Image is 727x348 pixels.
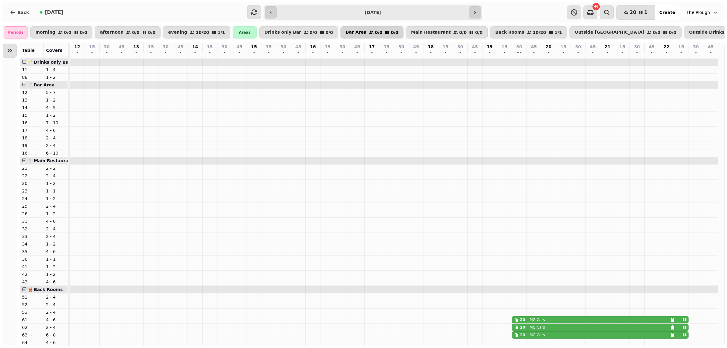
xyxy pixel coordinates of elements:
[46,332,65,338] p: 6 - 8
[520,333,525,337] div: 20
[46,89,65,95] p: 5 - 7
[251,44,257,50] p: 15
[678,44,684,50] p: 15
[520,325,525,330] div: 20
[413,44,419,50] p: 45
[22,302,41,308] p: 52
[340,26,403,38] button: Bar Area0/00/0
[3,44,17,58] button: Expand sidebar
[178,44,183,50] p: 45
[46,324,65,330] p: 2 - 4
[310,51,315,57] p: 0
[634,44,640,50] p: 30
[133,44,139,50] p: 13
[635,51,639,57] p: 0
[148,30,156,35] p: 0 / 0
[46,211,65,217] p: 1 - 2
[22,180,41,186] p: 20
[236,44,242,50] p: 45
[100,30,124,35] p: afternoon
[561,51,566,57] p: 0
[325,44,330,50] p: 15
[193,51,198,57] p: 0
[207,44,213,50] p: 15
[22,142,41,149] p: 19
[237,51,242,57] p: 0
[575,44,581,50] p: 30
[22,203,41,209] p: 25
[22,332,41,338] p: 63
[46,271,65,277] p: 1 - 2
[487,44,493,50] p: 19
[222,51,227,57] p: 0
[22,150,41,156] p: 16
[22,271,41,277] p: 42
[459,30,467,35] p: 0 / 0
[207,51,212,57] p: 0
[693,51,698,57] p: 0
[520,317,525,322] div: 20
[104,51,109,57] p: 0
[22,324,41,330] p: 62
[679,51,684,57] p: 0
[472,44,478,50] p: 45
[310,44,316,50] p: 16
[669,30,676,35] p: 0 / 0
[46,241,65,247] p: 1 - 2
[375,30,383,35] p: 0 / 0
[259,26,338,38] button: Drinks only Bar0/00/0
[95,26,161,38] button: afternoon0/00/0
[709,51,713,57] p: 0
[22,105,41,111] p: 14
[629,10,636,15] span: 20
[163,44,168,50] p: 30
[46,135,65,141] p: 2 - 4
[46,120,65,126] p: 7 - 10
[46,203,65,209] p: 2 - 4
[22,233,41,239] p: 33
[46,173,65,179] p: 2 - 4
[46,165,65,171] p: 2 - 2
[659,10,675,15] span: Create
[530,325,545,330] p: MG Cars
[22,67,41,73] p: 11
[89,44,95,50] p: 15
[22,135,41,141] p: 18
[132,30,140,35] p: 0 / 0
[80,30,88,35] p: 0 / 0
[530,317,545,322] p: MG Cars
[22,48,35,53] span: Table
[616,5,655,20] button: 201
[693,44,699,50] p: 30
[46,302,65,308] p: 2 - 4
[443,51,448,57] p: 0
[546,51,551,57] p: 0
[35,5,68,20] button: [DATE]
[222,44,227,50] p: 30
[575,30,644,35] p: Outside [GEOGRAPHIC_DATA]
[663,44,669,50] p: 22
[148,44,154,50] p: 15
[22,112,41,118] p: 15
[22,256,41,262] p: 36
[46,249,65,255] p: 4 - 6
[27,158,74,163] span: 🍴 Main Restaurant
[310,30,317,35] p: 0 / 0
[605,44,610,50] p: 21
[22,241,41,247] p: 34
[266,44,272,50] p: 15
[340,44,345,50] p: 30
[590,44,596,50] p: 45
[104,44,110,50] p: 30
[594,5,598,8] span: 46
[4,26,28,38] div: Periods
[490,26,567,38] button: Back Rooms20/201/1
[391,30,398,35] p: 0 / 0
[46,317,65,323] p: 4 - 6
[22,309,41,315] p: 53
[163,51,168,57] p: 0
[22,89,41,95] p: 12
[46,97,65,103] p: 1 - 2
[653,30,660,35] p: 0 / 0
[46,112,65,118] p: 1 - 2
